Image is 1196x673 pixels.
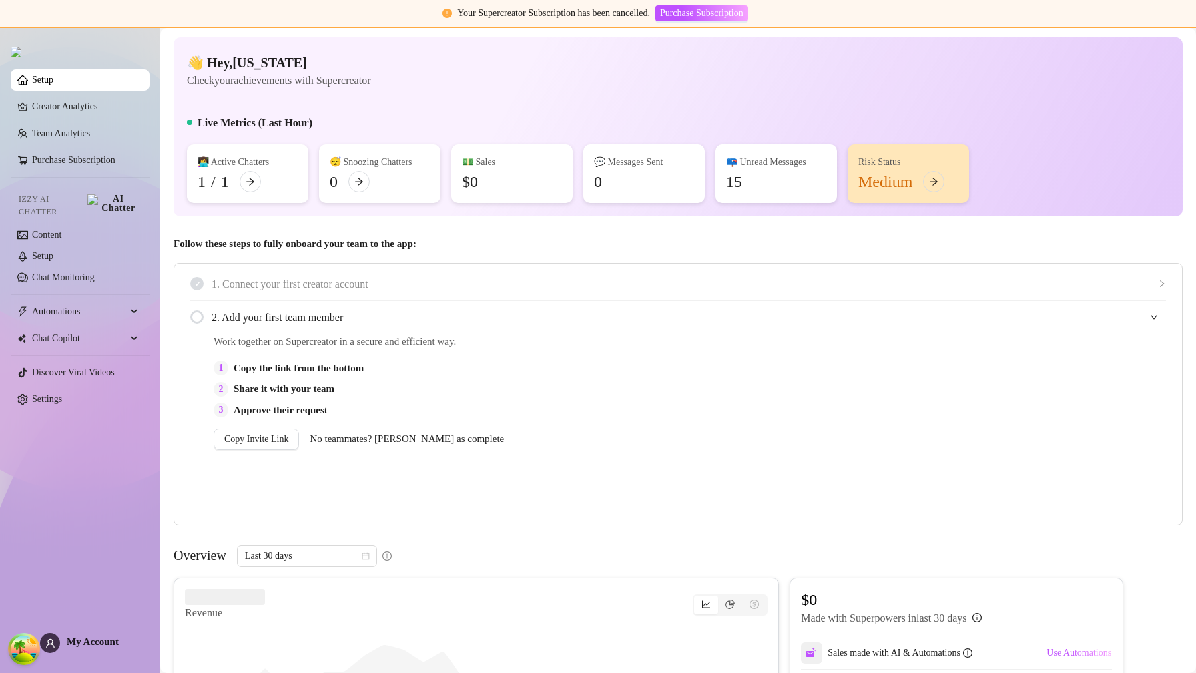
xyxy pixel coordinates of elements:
span: collapsed [1158,280,1166,288]
span: Izzy AI Chatter [19,193,82,218]
img: logo.svg [11,47,21,57]
span: arrow-right [929,177,938,186]
div: 1 [221,171,229,192]
div: 1 [214,361,228,375]
article: Made with Superpowers in last 30 days [801,610,966,626]
div: 👩‍💻 Active Chatters [198,155,298,170]
div: 2. Add your first team member [190,301,1166,334]
img: AI Chatter [87,194,139,213]
span: Purchase Subscription [660,8,743,19]
span: thunderbolt [17,306,28,317]
a: Content [32,230,61,240]
span: Copy Invite Link [224,434,288,445]
a: Purchase Subscription [655,8,748,18]
span: info-circle [382,551,392,561]
div: 💵 Sales [462,155,562,170]
span: expanded [1150,313,1158,321]
strong: Approve their request [234,405,328,415]
span: user [45,638,55,648]
span: Your Supercreator Subscription has been cancelled. [457,8,650,18]
h5: Live Metrics (Last Hour) [198,115,312,131]
span: info-circle [972,613,982,622]
h4: 👋 Hey, [US_STATE] [187,53,370,72]
article: Overview [174,545,226,566]
article: Revenue [185,605,265,621]
div: 1 [198,171,206,192]
div: 1. Connect your first creator account [190,268,1166,300]
a: Setup [32,75,53,85]
span: My Account [67,636,119,647]
div: 💬 Messages Sent [594,155,694,170]
div: 15 [726,171,742,192]
a: Team Analytics [32,128,90,138]
button: Open Tanstack query devtools [11,636,37,662]
a: Settings [32,394,62,404]
span: Automations [32,301,127,322]
button: Use Automations [1046,642,1112,664]
iframe: Adding Team Members [899,334,1166,505]
div: 😴 Snoozing Chatters [330,155,430,170]
a: Chat Monitoring [32,272,95,282]
article: Check your achievements with Supercreator [187,72,370,89]
span: 1. Connect your first creator account [212,276,1166,292]
span: Last 30 days [245,546,369,566]
span: 2. Add your first team member [212,309,1166,326]
a: Setup [32,251,53,261]
div: 📪 Unread Messages [726,155,826,170]
span: pie-chart [725,600,735,609]
span: dollar-circle [750,600,759,609]
div: 0 [594,171,602,192]
article: $0 [801,589,981,610]
span: No teammates? [PERSON_NAME] as complete [310,431,504,447]
div: Sales made with AI & Automations [828,646,972,660]
strong: Follow these steps to fully onboard your team to the app: [174,238,416,249]
span: arrow-right [354,177,364,186]
div: 3 [214,403,228,417]
span: Use Automations [1046,648,1111,658]
a: Discover Viral Videos [32,367,115,377]
span: arrow-right [246,177,255,186]
span: Chat Copilot [32,328,127,349]
img: svg%3e [806,647,818,659]
span: line-chart [701,600,711,609]
a: Creator Analytics [32,96,139,118]
span: info-circle [963,648,972,658]
span: calendar [362,552,370,560]
img: Chat Copilot [17,334,26,343]
button: Purchase Subscription [655,5,748,21]
div: segmented control [693,594,768,616]
div: 2 [214,382,228,397]
strong: Copy the link from the bottom [234,363,364,373]
span: Work together on Supercreator in a secure and efficient way. [214,334,866,350]
div: $0 [462,171,478,192]
div: 0 [330,171,338,192]
button: Copy Invite Link [214,429,299,450]
span: exclamation-circle [442,9,452,18]
div: Risk Status [858,155,958,170]
a: Purchase Subscription [32,155,115,165]
strong: Share it with your team [234,383,334,394]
